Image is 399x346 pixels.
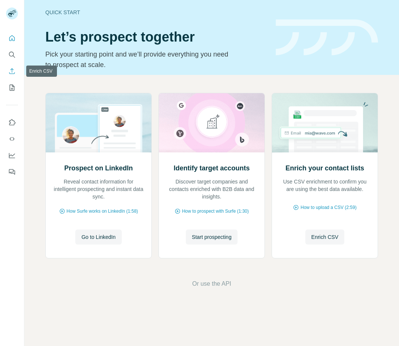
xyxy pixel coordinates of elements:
[272,93,378,152] img: Enrich your contact lists
[75,230,121,245] button: Go to LinkedIn
[192,233,232,241] span: Start prospecting
[6,165,18,179] button: Feedback
[158,93,265,152] img: Identify target accounts
[81,233,115,241] span: Go to LinkedIn
[276,19,378,56] img: banner
[6,48,18,61] button: Search
[305,230,344,245] button: Enrich CSV
[192,279,231,288] button: Or use the API
[279,178,370,193] p: Use CSV enrichment to confirm you are using the best data available.
[6,132,18,146] button: Use Surfe API
[64,163,133,173] h2: Prospect on LinkedIn
[182,208,249,215] span: How to prospect with Surfe (1:30)
[285,163,364,173] h2: Enrich your contact lists
[45,9,267,16] div: Quick start
[53,178,144,200] p: Reveal contact information for intelligent prospecting and instant data sync.
[173,163,250,173] h2: Identify target accounts
[166,178,257,200] p: Discover target companies and contacts enriched with B2B data and insights.
[6,116,18,129] button: Use Surfe on LinkedIn
[6,31,18,45] button: Quick start
[6,64,18,78] button: Enrich CSV
[311,233,338,241] span: Enrich CSV
[67,208,138,215] span: How Surfe works on LinkedIn (1:58)
[45,49,233,70] p: Pick your starting point and we’ll provide everything you need to prospect at scale.
[186,230,238,245] button: Start prospecting
[45,93,152,152] img: Prospect on LinkedIn
[45,30,267,45] h1: Let’s prospect together
[6,81,18,94] button: My lists
[6,149,18,162] button: Dashboard
[300,204,356,211] span: How to upload a CSV (2:59)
